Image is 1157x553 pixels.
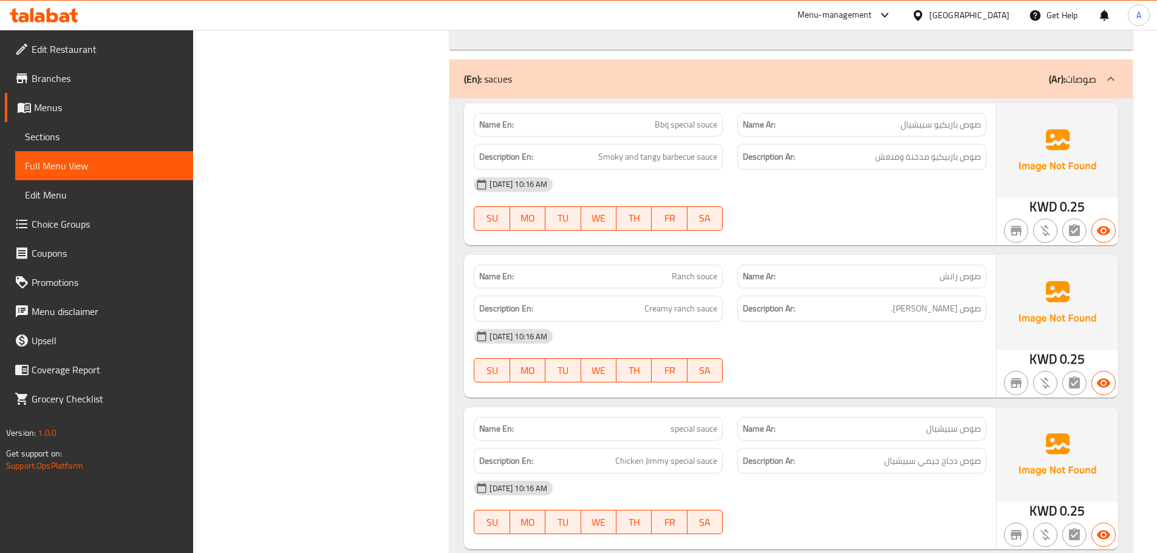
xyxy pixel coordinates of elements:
[5,93,193,122] a: Menus
[692,362,718,379] span: SA
[884,453,981,469] span: صوص دجاج جيمي سبيشيال
[32,333,183,348] span: Upsell
[550,362,576,379] span: TU
[644,301,717,316] span: Creamy ranch sauce
[997,103,1118,198] img: Ae5nvW7+0k+MAAAAAElFTkSuQmCC
[1029,347,1057,371] span: KWD
[688,510,723,534] button: SA
[474,510,510,534] button: SU
[891,301,981,316] span: صوص رانش كريمي.
[485,483,552,494] span: [DATE] 10:16 AM
[25,158,183,173] span: Full Menu View
[1049,72,1096,86] p: صوصات
[5,239,193,268] a: Coupons
[1091,523,1116,547] button: Available
[5,326,193,355] a: Upsell
[464,72,512,86] p: sacues
[1060,195,1085,219] span: 0.25
[616,358,652,382] button: TH
[1062,371,1087,395] button: Not has choices
[615,453,717,469] span: Chicken Jimmy special sauce
[997,255,1118,350] img: Ae5nvW7+0k+MAAAAAElFTkSuQmCC
[449,59,1133,98] div: (En): sacues(Ar):صوصات
[5,355,193,384] a: Coverage Report
[545,358,581,382] button: TU
[621,362,647,379] span: TH
[652,358,687,382] button: FR
[1004,219,1028,243] button: Not branch specific item
[1004,523,1028,547] button: Not branch specific item
[34,100,183,115] span: Menus
[479,362,505,379] span: SU
[743,453,795,469] strong: Description Ar:
[586,362,612,379] span: WE
[5,35,193,64] a: Edit Restaurant
[586,209,612,227] span: WE
[671,422,717,435] span: special sauce
[657,514,682,531] span: FR
[652,510,687,534] button: FR
[479,270,514,283] strong: Name En:
[598,149,717,165] span: Smoky and tangy barbecue sauce
[32,217,183,231] span: Choice Groups
[545,206,581,231] button: TU
[652,206,687,231] button: FR
[5,384,193,413] a: Grocery Checklist
[655,118,717,131] span: Bbq special souce
[6,446,62,461] span: Get support on:
[15,180,193,209] a: Edit Menu
[797,8,872,22] div: Menu-management
[1062,523,1087,547] button: Not has choices
[743,118,776,131] strong: Name Ar:
[510,358,545,382] button: MO
[32,304,183,319] span: Menu disclaimer
[32,275,183,290] span: Promotions
[510,510,545,534] button: MO
[6,458,83,473] a: Support.OpsPlatform
[479,453,533,469] strong: Description En:
[25,188,183,202] span: Edit Menu
[5,64,193,93] a: Branches
[32,392,183,406] span: Grocery Checklist
[1136,8,1141,22] span: A
[743,149,795,165] strong: Description Ar:
[464,70,482,88] b: (En):
[5,209,193,239] a: Choice Groups
[1029,195,1057,219] span: KWD
[581,206,616,231] button: WE
[474,358,510,382] button: SU
[743,422,776,435] strong: Name Ar:
[940,270,981,283] span: صوص رانش
[515,209,541,227] span: MO
[550,209,576,227] span: TU
[5,268,193,297] a: Promotions
[479,209,505,227] span: SU
[621,514,647,531] span: TH
[550,514,576,531] span: TU
[581,510,616,534] button: WE
[1033,523,1057,547] button: Purchased item
[657,362,682,379] span: FR
[479,149,533,165] strong: Description En:
[1060,499,1085,523] span: 0.25
[479,118,514,131] strong: Name En:
[515,362,541,379] span: MO
[1004,371,1028,395] button: Not branch specific item
[32,71,183,86] span: Branches
[875,149,981,165] span: صوص باربيكيو مدخنة ومنعش
[616,510,652,534] button: TH
[616,206,652,231] button: TH
[479,514,505,531] span: SU
[997,407,1118,502] img: Ae5nvW7+0k+MAAAAAElFTkSuQmCC
[692,514,718,531] span: SA
[743,301,795,316] strong: Description Ar:
[485,331,552,342] span: [DATE] 10:16 AM
[621,209,647,227] span: TH
[510,206,545,231] button: MO
[1029,499,1057,523] span: KWD
[479,301,533,316] strong: Description En:
[32,246,183,260] span: Coupons
[479,422,514,435] strong: Name En:
[1091,219,1116,243] button: Available
[485,178,552,190] span: [DATE] 10:16 AM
